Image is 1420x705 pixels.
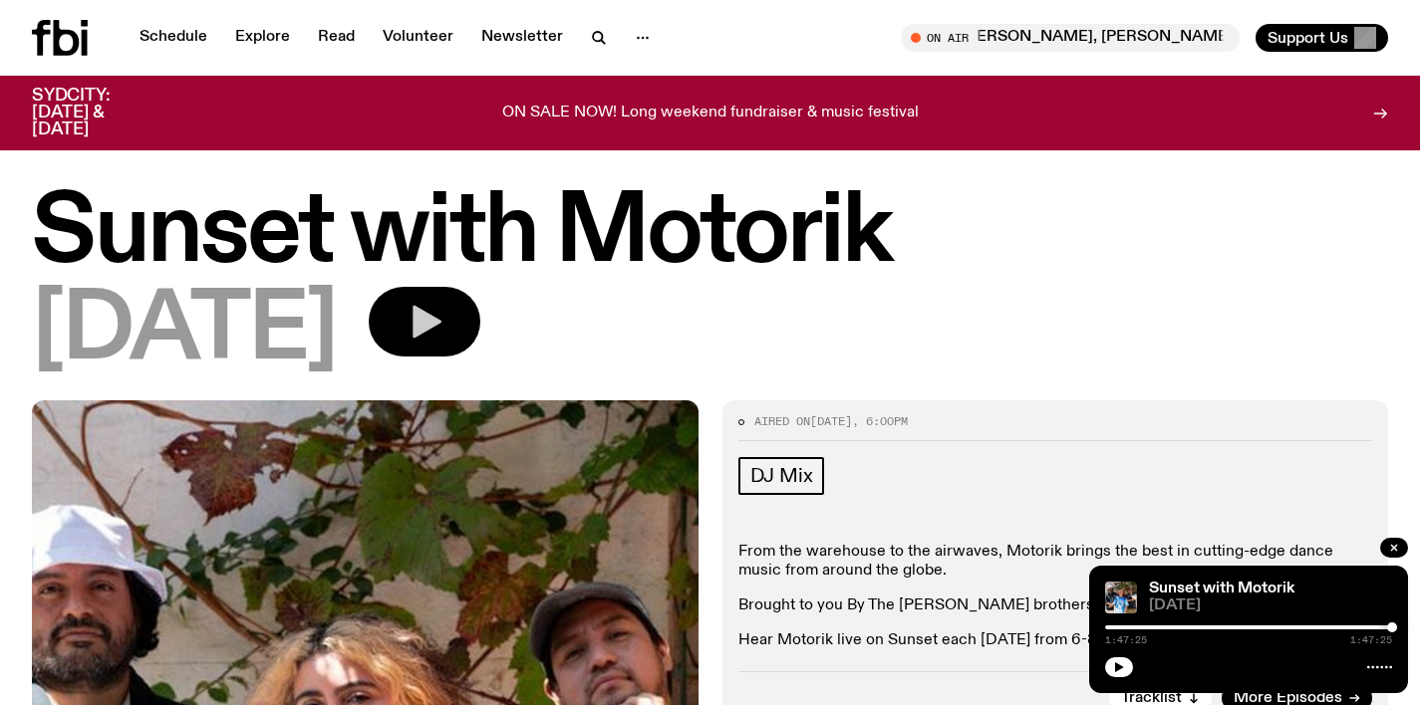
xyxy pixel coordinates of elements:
[750,465,813,487] span: DJ Mix
[738,457,825,495] a: DJ Mix
[32,287,337,376] span: [DATE]
[1268,29,1348,47] span: Support Us
[901,24,1240,52] button: On AirThe Playlist with [PERSON_NAME], [PERSON_NAME], [PERSON_NAME], [PERSON_NAME], and Raf
[1105,582,1137,613] img: Andrew, Reenie, and Pat stand in a row, smiling at the camera, in dappled light with a vine leafe...
[32,189,1388,279] h1: Sunset with Motorik
[1350,635,1392,645] span: 1:47:25
[738,596,1373,615] p: Brought to you By The [PERSON_NAME] brothers and [PERSON_NAME]
[1149,581,1294,596] a: Sunset with Motorik
[1256,24,1388,52] button: Support Us
[754,413,810,429] span: Aired on
[502,105,919,122] p: ON SALE NOW! Long weekend fundraiser & music festival
[223,24,302,52] a: Explore
[852,413,908,429] span: , 6:00pm
[810,413,852,429] span: [DATE]
[306,24,367,52] a: Read
[371,24,465,52] a: Volunteer
[128,24,219,52] a: Schedule
[738,543,1373,581] p: From the warehouse to the airwaves, Motorik brings the best in cutting-edge dance music from arou...
[1149,598,1392,613] span: [DATE]
[1105,635,1147,645] span: 1:47:25
[469,24,575,52] a: Newsletter
[738,631,1373,650] p: Hear Motorik live on Sunset each [DATE] from 6-8pm.
[32,88,159,138] h3: SYDCITY: [DATE] & [DATE]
